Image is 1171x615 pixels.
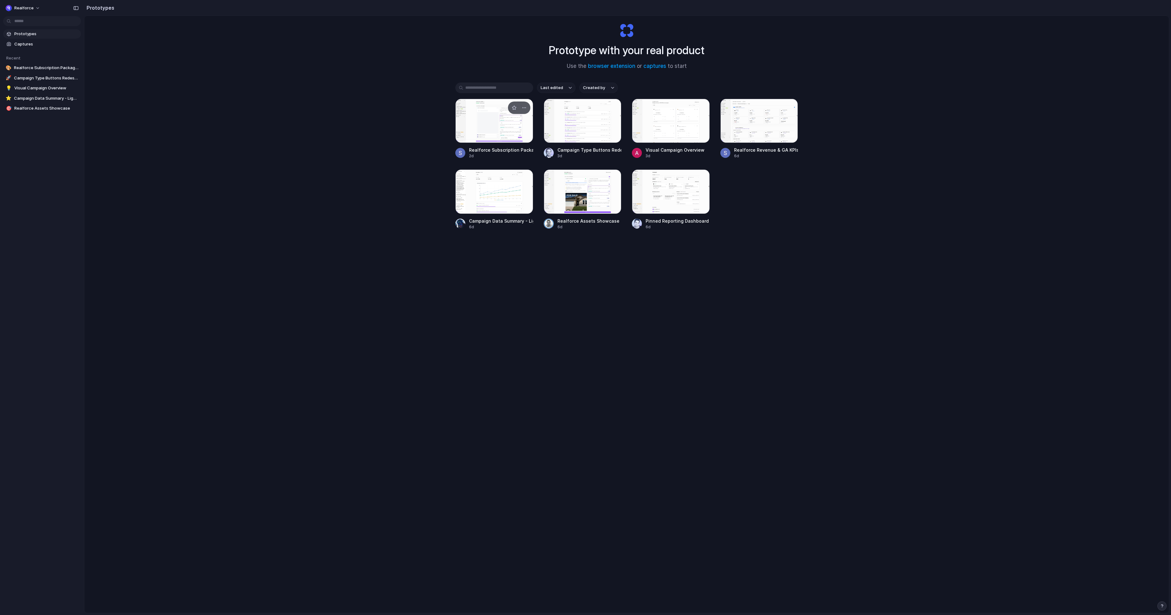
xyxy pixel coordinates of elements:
a: captures [643,63,666,69]
div: 6d [557,224,619,230]
a: 🎯Realforce Assets Showcase [3,104,81,113]
a: Visual Campaign OverviewVisual Campaign Overview3d [632,99,710,159]
div: 🎯 [6,105,12,111]
span: Last edited [541,85,563,91]
button: Realforce [3,3,43,13]
span: Prototypes [14,31,78,37]
span: Visual Campaign Overview [14,85,78,91]
span: Recent [6,55,21,60]
a: Realforce Revenue & GA KPIs DashboardRealforce Revenue & GA KPIs Dashboard6d [720,99,798,159]
div: Realforce Subscription Package Display [469,147,533,153]
button: Last edited [537,83,576,93]
span: Captures [14,41,78,47]
a: ⭐Campaign Data Summary - Light Blue Theme [3,94,81,103]
button: Created by [579,83,618,93]
a: 🚀Campaign Type Buttons Redesign [3,73,81,83]
div: Pinned Reporting Dashboard Integration [646,218,710,224]
a: Realforce Assets ShowcaseRealforce Assets Showcase6d [544,169,622,229]
div: Realforce Revenue & GA KPIs Dashboard [734,147,798,153]
a: Prototypes [3,29,81,39]
div: 6d [646,224,710,230]
div: Campaign Type Buttons Redesign [557,147,622,153]
a: 💡Visual Campaign Overview [3,83,81,93]
span: Campaign Data Summary - Light Blue Theme [14,95,78,102]
a: Captures [3,40,81,49]
span: Realforce Assets Showcase [14,105,78,111]
span: Realforce [14,5,34,11]
div: 🎨 [6,65,12,71]
div: Campaign Data Summary - Light Blue Theme [469,218,533,224]
div: 3d [557,153,622,159]
a: browser extension [588,63,635,69]
div: Realforce Assets Showcase [557,218,619,224]
a: Campaign Type Buttons RedesignCampaign Type Buttons Redesign3d [544,99,622,159]
span: Campaign Type Buttons Redesign [14,75,78,81]
span: Realforce Subscription Package Display [14,65,78,71]
div: 2d [469,153,533,159]
span: Created by [583,85,605,91]
div: 6d [734,153,798,159]
div: 3d [646,153,704,159]
h2: Prototypes [84,4,114,12]
div: 6d [469,224,533,230]
div: Visual Campaign Overview [646,147,704,153]
h1: Prototype with your real product [549,42,704,59]
div: ⭐ [6,95,12,102]
a: 🎨Realforce Subscription Package Display [3,63,81,73]
span: Use the or to start [567,62,687,70]
div: 🚀 [6,75,12,81]
a: Realforce Subscription Package DisplayRealforce Subscription Package Display2d [455,99,533,159]
div: 💡 [6,85,12,91]
a: Campaign Data Summary - Light Blue ThemeCampaign Data Summary - Light Blue Theme6d [455,169,533,229]
a: Pinned Reporting Dashboard IntegrationPinned Reporting Dashboard Integration6d [632,169,710,229]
